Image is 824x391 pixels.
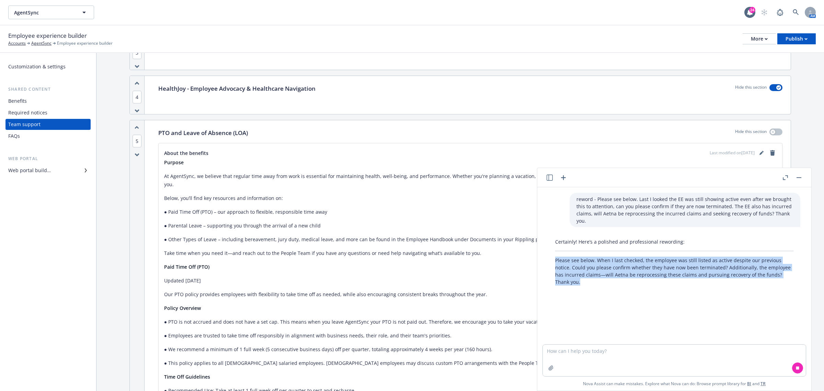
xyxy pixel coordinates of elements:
div: Publish [786,34,808,44]
a: Web portal builder [5,165,91,176]
p: Certainly! Here’s a polished and professional rewording: [555,238,793,245]
span: 5 [133,135,141,147]
a: Report a Bug [773,5,787,19]
span: Employee experience builder [8,31,87,40]
strong: Time Off Guidelines [164,373,210,380]
p: reword - Please see below. Last I looked the EE was still showing active even after we brought th... [576,195,793,224]
button: 4 [133,93,141,101]
p: HealthJoy - Employee Advocacy & Healthcare Navigation [158,84,316,93]
button: 3 [133,49,141,56]
span: Employee experience builder [57,40,113,46]
strong: Policy Overview [164,305,201,311]
div: More [751,34,768,44]
p: Hide this section [735,129,767,137]
div: Required notices [8,107,47,118]
p: ● Paid Time Off (PTO) – our approach to flexible, responsible time away [164,208,777,216]
a: Benefits [5,96,91,107]
strong: Paid Time Off (PTO) [164,264,209,270]
p: At AgentSync, we believe that regular time away from work is essential for maintaining health, we... [164,172,777,189]
button: Publish [777,33,816,44]
a: FAQs [5,131,91,142]
a: TR [760,381,766,387]
a: BI [747,381,751,387]
p: ● Employees are trusted to take time off responsibly in alignment with business needs, their role... [164,332,777,340]
p: Take time when you need it—and reach out to the People Team if you have any questions or need hel... [164,249,777,257]
span: About the benefits [164,149,208,157]
p: ● This policy applies to all [DEMOGRAPHIC_DATA] salaried employees. [DEMOGRAPHIC_DATA] employees ... [164,359,777,367]
p: Our PTO policy provides employees with flexibility to take time off as needed, while also encoura... [164,290,777,299]
span: 3 [133,46,141,59]
a: editPencil [757,149,766,157]
a: Search [789,5,803,19]
p: PTO and Leave of Absence (LOA) [158,129,248,137]
div: Shared content [5,86,91,93]
a: Customization & settings [5,61,91,72]
div: 24 [749,7,755,13]
p: Hide this section [735,84,767,93]
p: Updated [DATE] [164,277,777,285]
div: Web portal [5,155,91,162]
div: Web portal builder [8,165,51,176]
a: Start snowing [757,5,771,19]
button: AgentSync [8,5,94,19]
p: Please see below. When I last checked, the employee was still listed as active despite our previo... [555,257,793,286]
p: ● PTO is not accrued and does not have a set cap. This means when you leave AgentSync your PTO is... [164,318,777,326]
span: 4 [133,91,141,103]
div: Team support [8,119,41,130]
p: Below, you’ll find key resources and information on: [164,194,777,202]
button: 5 [133,137,141,145]
a: remove [768,149,777,157]
a: Team support [5,119,91,130]
button: More [743,33,776,44]
p: ● Parental Leave – supporting you through the arrival of a new child [164,222,777,230]
span: Nova Assist can make mistakes. Explore what Nova can do: Browse prompt library for and [540,377,809,391]
span: AgentSync [14,9,73,16]
a: AgentSync [31,40,51,46]
a: Required notices [5,107,91,118]
p: ● We recommend a minimum of 1 full week (5 consecutive business days) off per quarter, totaling a... [164,345,777,354]
div: FAQs [8,131,20,142]
a: Accounts [8,40,26,46]
p: ● Other Types of Leave – including bereavement, jury duty, medical leave, and more can be found i... [164,235,777,244]
div: Customization & settings [8,61,66,72]
strong: Purpose [164,159,184,166]
span: Last modified on [DATE] [710,150,755,156]
div: Benefits [8,96,27,107]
